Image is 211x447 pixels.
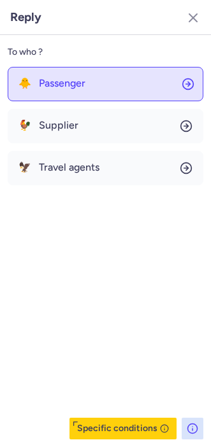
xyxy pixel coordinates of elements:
span: 🐓 [18,120,31,131]
button: 🐓Supplier [8,109,203,143]
button: Specific conditions [69,418,177,439]
span: 🐥 [18,78,31,89]
h3: Reply [10,10,41,24]
button: 🐥Passenger [8,67,203,101]
span: Travel agents [39,162,99,173]
button: 🦅Travel agents [8,151,203,185]
span: Supplier [39,120,78,131]
span: Passenger [39,78,85,89]
span: 🦅 [18,162,31,173]
span: To who ? [8,43,43,62]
